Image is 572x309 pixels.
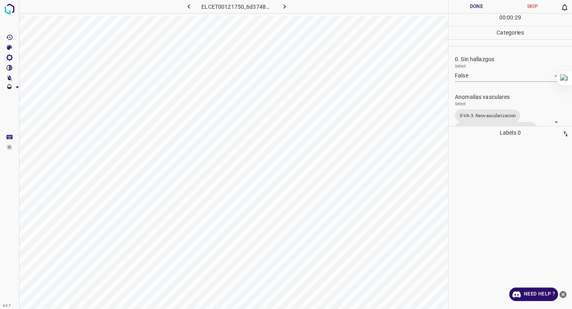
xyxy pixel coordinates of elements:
[455,112,520,120] span: S-VA-3. Neovascularizacion
[499,14,521,26] div: : :
[455,124,537,132] span: S-VA-10. Proliferación fibrovascular
[558,288,568,301] button: close-help
[455,93,572,101] p: Anomalías vasculares
[455,70,560,81] div: False
[499,14,506,22] p: 00
[507,14,513,22] p: 00
[455,108,560,137] div: False
[515,14,521,22] p: 29
[451,126,570,139] p: Labels 0
[448,26,572,39] p: Categories
[455,63,466,69] label: Select
[2,2,17,16] img: logo
[1,303,13,309] div: 4.3.7
[455,100,466,106] label: Select
[201,2,272,13] h6: ELCET00121750_6d374843c.jpg
[455,55,572,64] p: 0. Sin hallazgos
[509,288,558,301] a: Need Help ?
